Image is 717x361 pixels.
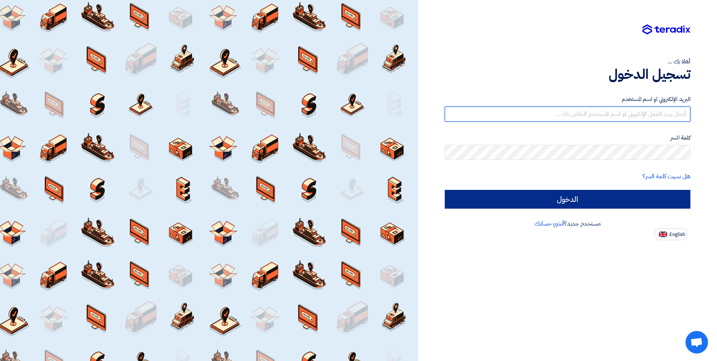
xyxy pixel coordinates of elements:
label: البريد الإلكتروني او اسم المستخدم [445,95,690,104]
button: English [654,228,687,240]
div: Open chat [685,331,708,353]
div: أهلا بك ... [445,57,690,66]
a: هل نسيت كلمة السر؟ [642,172,690,181]
img: en-US.png [659,232,667,237]
h1: تسجيل الدخول [445,66,690,83]
a: أنشئ حسابك [534,219,564,228]
input: الدخول [445,190,690,209]
div: مستخدم جديد؟ [445,219,690,228]
label: كلمة السر [445,134,690,142]
span: English [669,232,685,237]
img: Teradix logo [642,24,690,35]
input: أدخل بريد العمل الإلكتروني او اسم المستخدم الخاص بك ... [445,107,690,122]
